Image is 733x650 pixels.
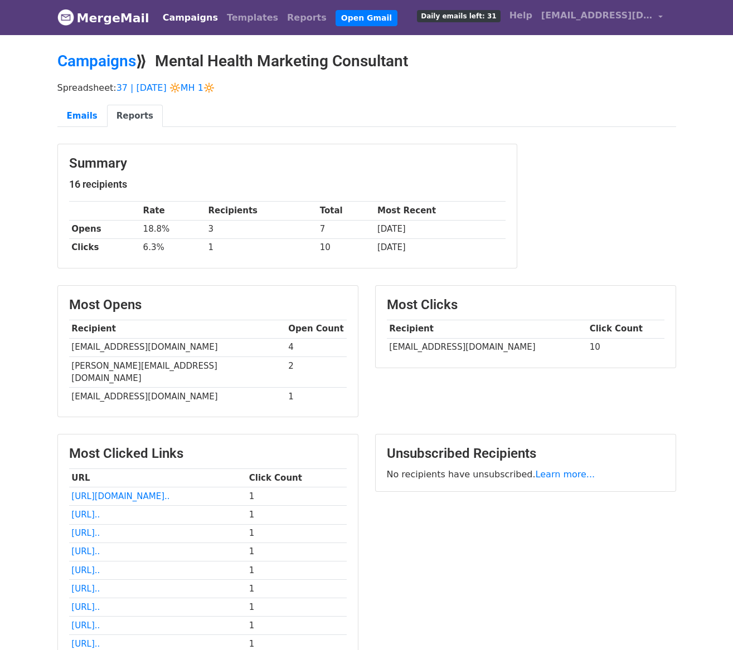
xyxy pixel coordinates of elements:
[69,388,286,406] td: [EMAIL_ADDRESS][DOMAIN_NAME]
[246,506,347,524] td: 1
[71,528,100,538] a: [URL]..
[387,297,664,313] h3: Most Clicks
[206,238,317,257] td: 1
[69,297,347,313] h3: Most Opens
[222,7,283,29] a: Templates
[69,356,286,388] td: [PERSON_NAME][EMAIL_ADDRESS][DOMAIN_NAME]
[536,469,595,480] a: Learn more...
[69,155,506,172] h3: Summary
[317,238,375,257] td: 10
[158,7,222,29] a: Campaigns
[246,579,347,598] td: 1
[69,469,246,487] th: URL
[587,338,664,356] td: 10
[537,4,667,31] a: [EMAIL_ADDRESS][DOMAIN_NAME]
[677,597,733,650] iframe: Chat Widget
[286,388,347,406] td: 1
[246,469,347,487] th: Click Count
[140,220,206,238] td: 18.8%
[57,6,149,30] a: MergeMail
[417,10,500,22] span: Daily emails left: 31
[317,220,375,238] td: 7
[69,338,286,356] td: [EMAIL_ADDRESS][DOMAIN_NAME]
[246,543,347,561] td: 1
[283,7,331,29] a: Reports
[246,524,347,543] td: 1
[387,320,587,338] th: Recipient
[71,584,100,594] a: [URL]..
[505,4,537,27] a: Help
[246,487,347,506] td: 1
[246,561,347,579] td: 1
[71,565,100,575] a: [URL]..
[69,446,347,462] h3: Most Clicked Links
[587,320,664,338] th: Click Count
[57,105,107,128] a: Emails
[116,82,215,93] a: 37 | [DATE] 🔆MH 1🔆
[375,238,505,257] td: [DATE]
[375,202,505,220] th: Most Recent
[387,468,664,480] p: No recipients have unsubscribed.
[69,238,140,257] th: Clicks
[57,9,74,26] img: MergeMail logo
[375,220,505,238] td: [DATE]
[71,620,100,631] a: [URL]..
[336,10,397,26] a: Open Gmail
[71,602,100,612] a: [URL]..
[107,105,163,128] a: Reports
[71,639,100,649] a: [URL]..
[57,82,676,94] p: Spreadsheet:
[69,220,140,238] th: Opens
[286,356,347,388] td: 2
[69,320,286,338] th: Recipient
[286,320,347,338] th: Open Count
[412,4,504,27] a: Daily emails left: 31
[246,598,347,616] td: 1
[286,338,347,356] td: 4
[387,338,587,356] td: [EMAIL_ADDRESS][DOMAIN_NAME]
[206,220,317,238] td: 3
[317,202,375,220] th: Total
[246,616,347,634] td: 1
[71,510,100,520] a: [URL]..
[387,446,664,462] h3: Unsubscribed Recipients
[69,178,506,190] h5: 16 recipients
[57,52,136,70] a: Campaigns
[57,52,676,71] h2: ⟫ Mental Health Marketing Consultant
[206,202,317,220] th: Recipients
[140,238,206,257] td: 6.3%
[541,9,653,22] span: [EMAIL_ADDRESS][DOMAIN_NAME]
[71,491,169,501] a: [URL][DOMAIN_NAME]..
[140,202,206,220] th: Rate
[71,546,100,556] a: [URL]..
